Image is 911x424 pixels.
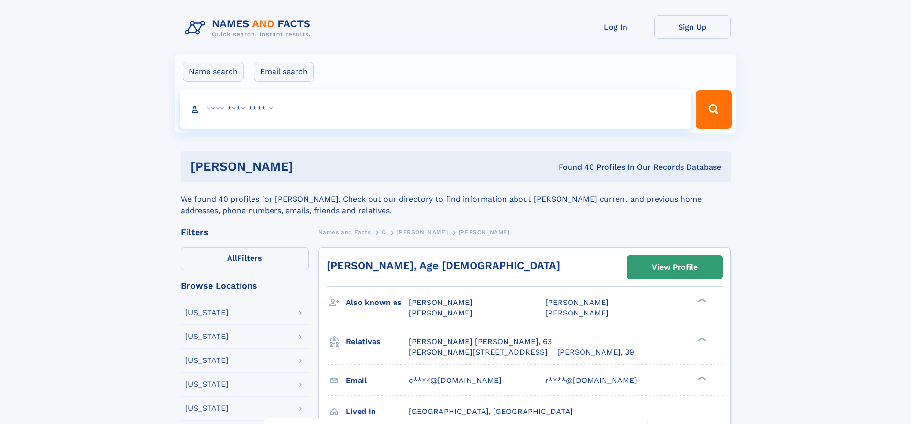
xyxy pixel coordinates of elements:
[695,375,707,381] div: ❯
[181,228,309,237] div: Filters
[346,334,409,350] h3: Relatives
[409,407,573,416] span: [GEOGRAPHIC_DATA], [GEOGRAPHIC_DATA]
[695,336,707,342] div: ❯
[346,403,409,420] h3: Lived in
[180,90,692,129] input: search input
[459,229,510,236] span: [PERSON_NAME]
[409,308,472,317] span: [PERSON_NAME]
[409,298,472,307] span: [PERSON_NAME]
[382,229,386,236] span: C
[557,347,634,358] a: [PERSON_NAME], 39
[183,62,244,82] label: Name search
[654,15,731,39] a: Sign Up
[185,333,229,340] div: [US_STATE]
[396,226,448,238] a: [PERSON_NAME]
[696,90,731,129] button: Search Button
[409,347,548,358] a: [PERSON_NAME][STREET_ADDRESS]
[346,294,409,311] h3: Also known as
[346,372,409,389] h3: Email
[652,256,698,278] div: View Profile
[545,298,609,307] span: [PERSON_NAME]
[426,162,721,173] div: Found 40 Profiles In Our Records Database
[227,253,237,262] span: All
[190,161,426,173] h1: [PERSON_NAME]
[396,229,448,236] span: [PERSON_NAME]
[181,247,309,270] label: Filters
[627,256,722,279] a: View Profile
[185,381,229,388] div: [US_STATE]
[578,15,654,39] a: Log In
[185,357,229,364] div: [US_STATE]
[181,282,309,290] div: Browse Locations
[382,226,386,238] a: C
[327,260,560,272] a: [PERSON_NAME], Age [DEMOGRAPHIC_DATA]
[318,226,371,238] a: Names and Facts
[181,182,731,217] div: We found 40 profiles for [PERSON_NAME]. Check out our directory to find information about [PERSON...
[181,15,318,41] img: Logo Names and Facts
[185,309,229,316] div: [US_STATE]
[695,297,707,304] div: ❯
[545,308,609,317] span: [PERSON_NAME]
[254,62,314,82] label: Email search
[185,404,229,412] div: [US_STATE]
[409,337,552,347] a: [PERSON_NAME] [PERSON_NAME], 63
